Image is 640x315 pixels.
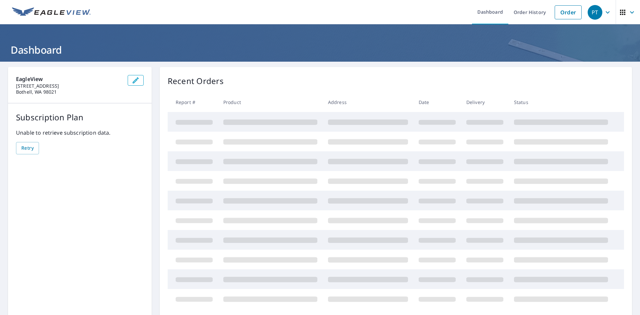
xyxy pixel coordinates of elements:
p: Unable to retrieve subscription data. [16,129,144,137]
p: Bothell, WA 98021 [16,89,122,95]
div: PT [588,5,602,20]
p: Recent Orders [168,75,224,87]
th: Product [218,92,323,112]
h1: Dashboard [8,43,632,57]
th: Delivery [461,92,509,112]
th: Report # [168,92,218,112]
img: EV Logo [12,7,91,17]
th: Status [509,92,613,112]
a: Order [555,5,582,19]
p: EagleView [16,75,122,83]
button: Retry [16,142,39,154]
span: Retry [21,144,34,152]
p: Subscription Plan [16,111,144,123]
p: [STREET_ADDRESS] [16,83,122,89]
th: Date [413,92,461,112]
th: Address [323,92,413,112]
